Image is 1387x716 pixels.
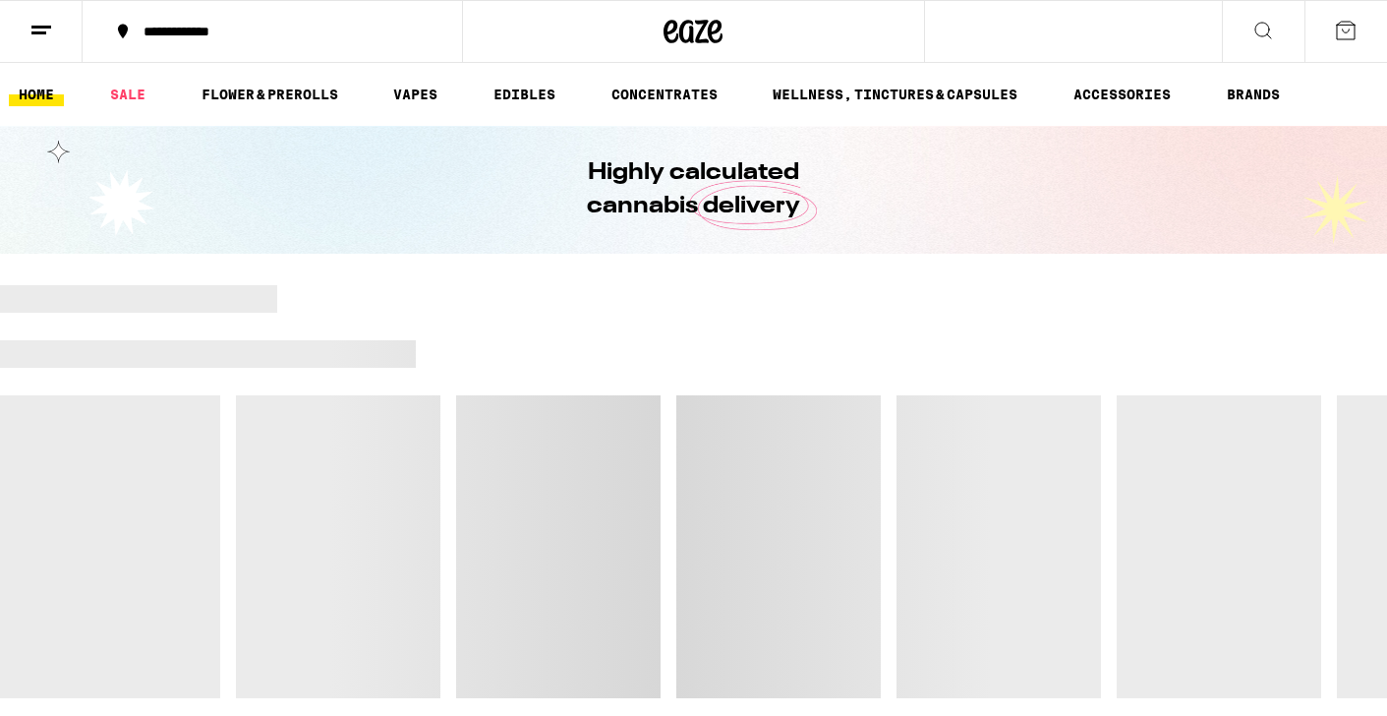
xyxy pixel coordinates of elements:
[192,83,348,106] a: FLOWER & PREROLLS
[1064,83,1181,106] a: ACCESSORIES
[1217,83,1290,106] a: BRANDS
[383,83,447,106] a: VAPES
[602,83,727,106] a: CONCENTRATES
[763,83,1027,106] a: WELLNESS, TINCTURES & CAPSULES
[9,83,64,106] a: HOME
[532,156,856,223] h1: Highly calculated cannabis delivery
[100,83,155,106] a: SALE
[484,83,565,106] a: EDIBLES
